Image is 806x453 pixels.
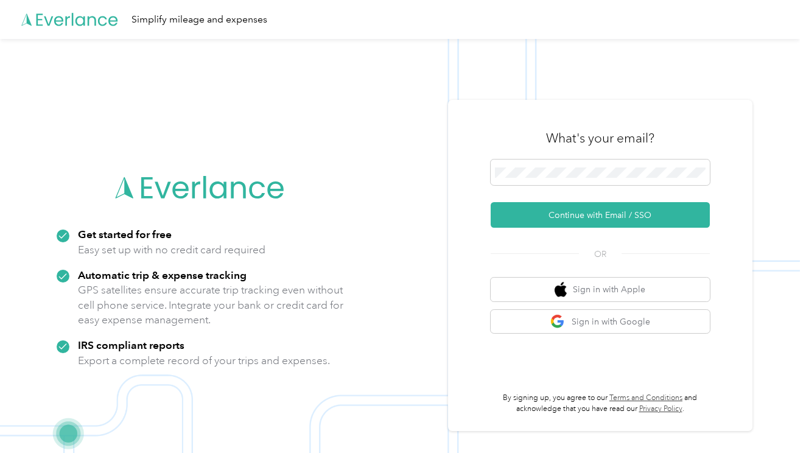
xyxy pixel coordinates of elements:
[491,202,710,228] button: Continue with Email / SSO
[579,248,622,261] span: OR
[555,282,567,297] img: apple logo
[78,228,172,241] strong: Get started for free
[78,269,247,281] strong: Automatic trip & expense tracking
[78,339,184,351] strong: IRS compliant reports
[639,404,682,413] a: Privacy Policy
[131,12,267,27] div: Simplify mileage and expenses
[78,283,344,328] p: GPS satellites ensure accurate trip tracking even without cell phone service. Integrate your bank...
[550,314,566,329] img: google logo
[78,353,330,368] p: Export a complete record of your trips and expenses.
[491,278,710,301] button: apple logoSign in with Apple
[78,242,265,258] p: Easy set up with no credit card required
[491,393,710,414] p: By signing up, you agree to our and acknowledge that you have read our .
[546,130,654,147] h3: What's your email?
[491,310,710,334] button: google logoSign in with Google
[609,393,682,402] a: Terms and Conditions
